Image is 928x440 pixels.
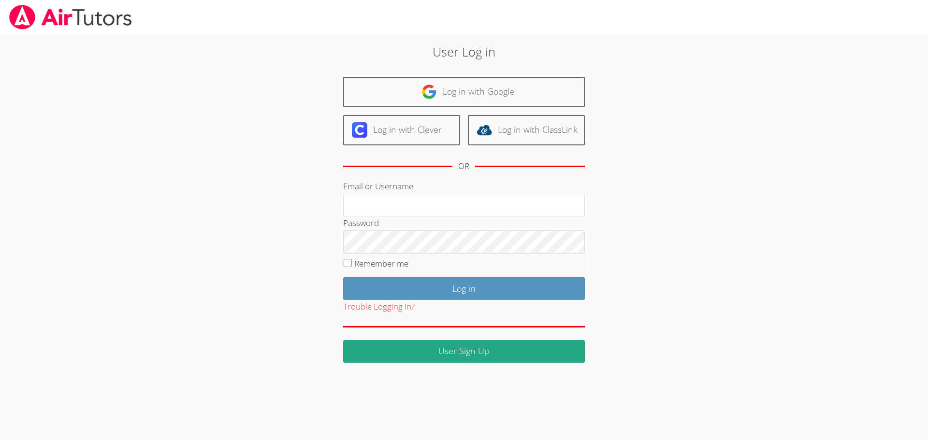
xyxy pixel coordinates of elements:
div: OR [458,159,469,173]
label: Remember me [354,258,408,269]
a: User Sign Up [343,340,585,363]
label: Password [343,217,379,228]
img: classlink-logo-d6bb404cc1216ec64c9a2012d9dc4662098be43eaf13dc465df04b49fa7ab582.svg [477,122,492,138]
a: Log in with ClassLink [468,115,585,145]
img: airtutors_banner-c4298cdbf04f3fff15de1276eac7730deb9818008684d7c2e4769d2f7ddbe033.png [8,5,133,29]
h2: User Log in [214,43,715,61]
img: google-logo-50288ca7cdecda66e5e0955fdab243c47b7ad437acaf1139b6f446037453330a.svg [421,84,437,99]
a: Log in with Clever [343,115,460,145]
img: clever-logo-6eab21bc6e7a338710f1a6ff85c0baf02591cd810cc4098c63d3a4b26e2feb20.svg [352,122,367,138]
input: Log in [343,277,585,300]
button: Trouble Logging In? [343,300,415,314]
label: Email or Username [343,181,413,192]
a: Log in with Google [343,77,585,107]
